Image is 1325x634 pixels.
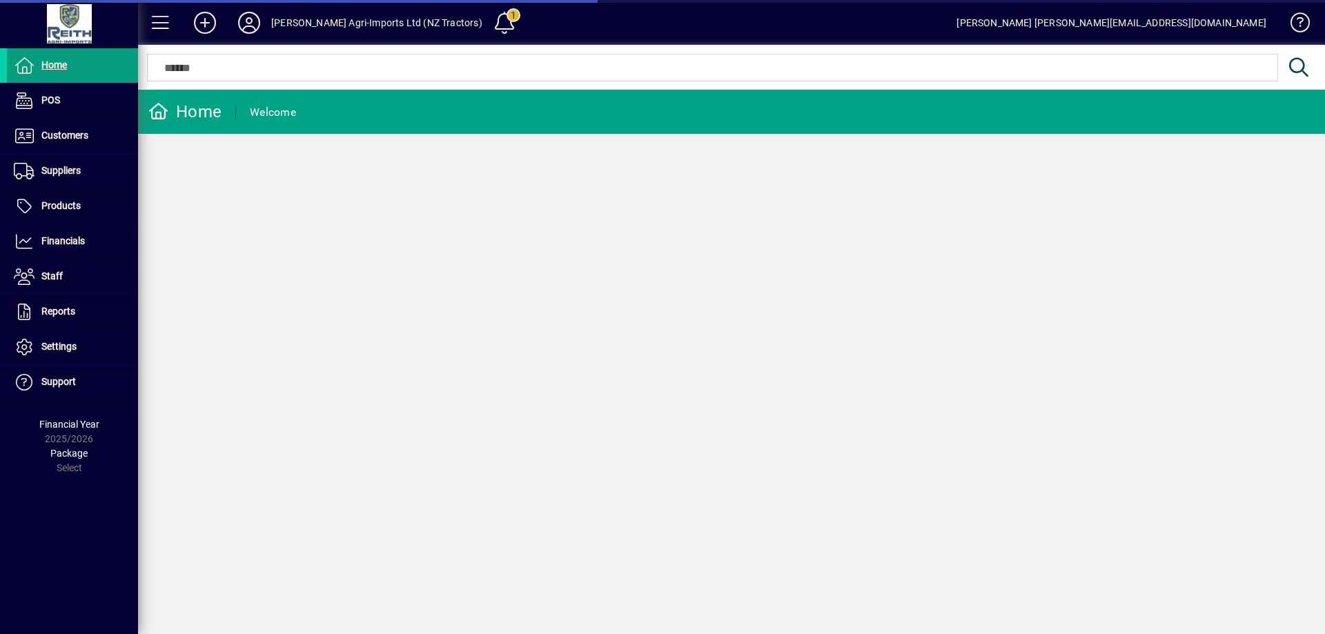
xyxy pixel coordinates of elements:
[227,10,271,35] button: Profile
[41,376,76,387] span: Support
[41,130,88,141] span: Customers
[41,200,81,211] span: Products
[41,59,67,70] span: Home
[7,83,138,118] a: POS
[7,154,138,188] a: Suppliers
[7,119,138,153] a: Customers
[956,12,1266,34] div: [PERSON_NAME] [PERSON_NAME][EMAIL_ADDRESS][DOMAIN_NAME]
[41,165,81,176] span: Suppliers
[41,306,75,317] span: Reports
[271,12,482,34] div: [PERSON_NAME] Agri-Imports Ltd (NZ Tractors)
[7,224,138,259] a: Financials
[7,365,138,399] a: Support
[39,419,99,430] span: Financial Year
[50,448,88,459] span: Package
[148,101,222,123] div: Home
[41,95,60,106] span: POS
[183,10,227,35] button: Add
[41,270,63,281] span: Staff
[1280,3,1308,48] a: Knowledge Base
[41,341,77,352] span: Settings
[41,235,85,246] span: Financials
[7,295,138,329] a: Reports
[7,189,138,224] a: Products
[250,101,296,123] div: Welcome
[7,259,138,294] a: Staff
[7,330,138,364] a: Settings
